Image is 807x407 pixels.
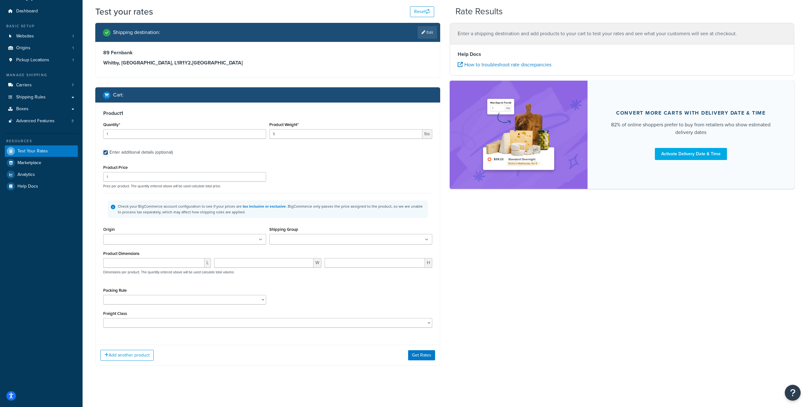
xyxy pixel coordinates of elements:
span: Carriers [16,83,32,88]
span: Pickup Locations [16,57,49,63]
span: lbs [422,129,432,139]
button: Add another product [100,350,154,361]
h2: Rate Results [455,7,503,17]
a: Websites1 [5,30,78,42]
a: How to troubleshoot rate discrepancies [458,61,551,68]
a: Test Your Rates [5,145,78,157]
a: Advanced Features3 [5,115,78,127]
a: Carriers7 [5,79,78,91]
a: Analytics [5,169,78,180]
label: Shipping Group [269,227,298,232]
li: Advanced Features [5,115,78,127]
a: Activate Delivery Date & Time [655,148,727,160]
a: Pickup Locations1 [5,54,78,66]
div: Enter additional details (optional) [110,148,173,157]
label: Product Price [103,165,128,170]
label: Product Weight* [269,122,299,127]
h2: Shipping destination : [113,30,160,35]
h3: Whitby, [GEOGRAPHIC_DATA], L1R1Y2 , [GEOGRAPHIC_DATA] [103,60,432,66]
div: Check your BigCommerce account configuration to see if your prices are . BigCommerce only passes ... [118,203,425,215]
a: Marketplace [5,157,78,169]
span: Boxes [16,106,29,112]
label: Freight Class [103,311,127,316]
span: 7 [72,83,74,88]
h1: Test your rates [95,5,153,18]
h4: Help Docs [458,50,787,58]
span: 3 [71,118,74,124]
span: Origins [16,45,30,51]
label: Packing Rule [103,288,127,293]
span: Websites [16,34,34,39]
p: Price per product. The quantity entered above will be used calculate total price. [102,184,434,188]
span: W [313,258,321,268]
a: tax inclusive or exclusive [243,203,286,209]
span: Marketplace [17,160,41,166]
li: Pickup Locations [5,54,78,66]
button: Reset [410,6,434,17]
input: 0.00 [269,129,422,139]
li: Websites [5,30,78,42]
a: Help Docs [5,181,78,192]
label: Origin [103,227,115,232]
h3: Product 1 [103,110,432,117]
input: Enter additional details (optional) [103,150,108,155]
a: Edit [418,26,437,39]
li: Carriers [5,79,78,91]
a: Boxes [5,103,78,115]
label: Quantity* [103,122,120,127]
span: H [425,258,432,268]
span: Shipping Rules [16,95,46,100]
div: Manage Shipping [5,72,78,78]
button: Open Resource Center [785,385,801,401]
p: Dimensions per product. The quantity entered above will be used calculate total volume. [102,270,235,274]
div: Basic Setup [5,23,78,29]
span: Dashboard [16,9,38,14]
div: Resources [5,138,78,144]
button: Get Rates [408,350,435,360]
label: Product Dimensions [103,251,139,256]
a: Origins1 [5,42,78,54]
span: Advanced Features [16,118,55,124]
span: Analytics [17,172,35,177]
h3: 89 Fernbank [103,50,432,56]
p: Enter a shipping destination and add products to your cart to test your rates and see what your c... [458,29,787,38]
span: 1 [72,45,74,51]
li: Origins [5,42,78,54]
div: Convert more carts with delivery date & time [616,110,766,116]
img: feature-image-ddt-36eae7f7280da8017bfb280eaccd9c446f90b1fe08728e4019434db127062ab4.png [479,90,558,179]
div: 82% of online shoppers prefer to buy from retailers who show estimated delivery dates [603,121,779,136]
span: 1 [72,57,74,63]
a: Shipping Rules [5,91,78,103]
span: 1 [72,34,74,39]
span: L [205,258,211,268]
span: Help Docs [17,184,38,189]
h2: Cart : [113,92,124,98]
a: Dashboard [5,5,78,17]
span: Test Your Rates [17,149,48,154]
input: 0 [103,129,266,139]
